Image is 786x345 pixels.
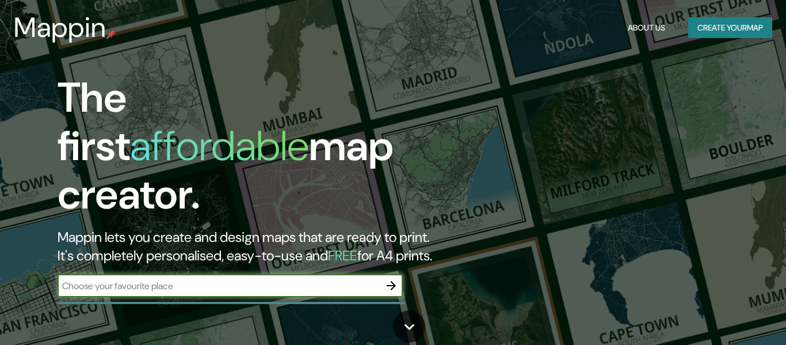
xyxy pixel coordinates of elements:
h3: Mappin [14,12,106,44]
img: mappin-pin [106,30,116,39]
button: Create yourmap [688,17,772,39]
h2: Mappin lets you create and design maps that are ready to print. It's completely personalised, eas... [58,228,451,265]
h1: affordable [130,119,309,173]
button: About Us [623,17,670,39]
h1: The first map creator. [58,74,451,228]
h5: FREE [328,247,357,264]
input: Choose your favourite place [58,279,380,293]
